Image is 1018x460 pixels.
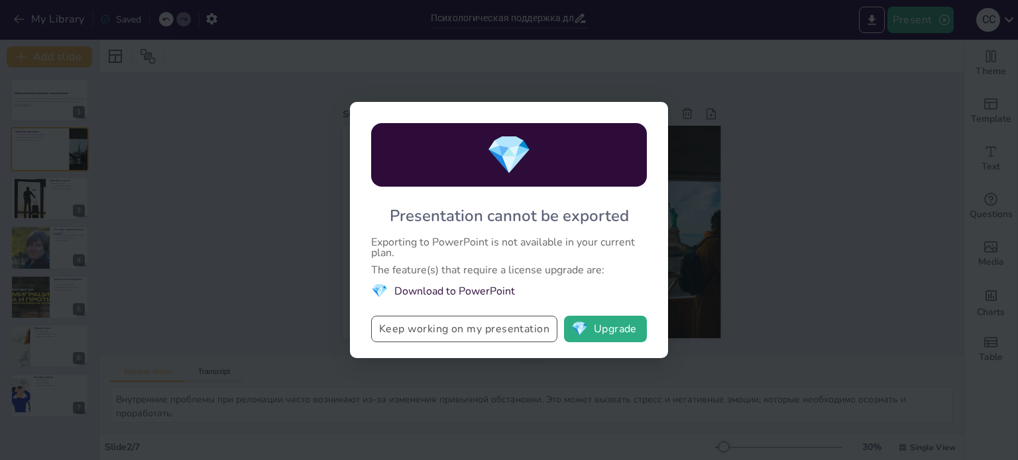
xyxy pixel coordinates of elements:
span: diamond [371,282,388,300]
li: Download to PowerPoint [371,282,647,300]
div: Presentation cannot be exported [390,205,629,226]
button: diamondUpgrade [564,316,647,342]
button: Keep working on my presentation [371,316,557,342]
span: diamond [571,322,588,336]
div: The feature(s) that require a license upgrade are: [371,265,647,275]
span: diamond [486,130,532,181]
div: Exporting to PowerPoint is not available in your current plan. [371,237,647,258]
